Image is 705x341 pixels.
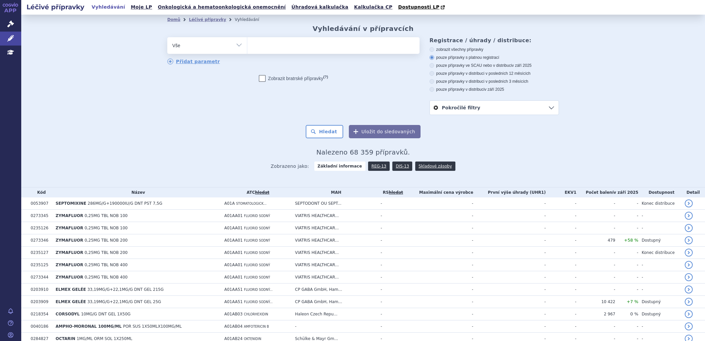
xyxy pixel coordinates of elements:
td: - [638,271,681,284]
td: - [615,259,639,271]
td: - [405,259,473,271]
span: 0 % [630,311,638,316]
span: FLUORID SODNÝ... [244,300,273,304]
td: VIATRIS HEALTHCAR... [292,234,377,247]
td: 479 [577,234,615,247]
span: FLUORID SODNÝ... [244,288,273,291]
span: 0,25MG TBL NOB 200 [85,238,128,243]
td: - [473,308,546,320]
td: - [405,247,473,259]
span: 10MG/G DNT GEL 1X50G [81,312,130,316]
th: Maximální cena výrobce [405,187,473,197]
span: CORSODYL [55,312,80,316]
td: - [405,296,473,308]
span: 0,25MG TBL NOB 400 [85,263,128,267]
a: detail [685,249,693,257]
span: Zobrazeno jako: [271,162,309,171]
span: Dostupnosti LP [398,4,439,10]
td: Konec distribuce [638,197,681,210]
th: RS [377,187,405,197]
td: - [577,284,615,296]
span: ZYMAFLUOR [55,275,83,280]
td: VIATRIS HEALTHCAR... [292,210,377,222]
h2: Léčivé přípravky [21,2,90,12]
a: detail [685,285,693,293]
th: První výše úhrady (UHR1) [473,187,546,197]
a: Vyhledávání [90,3,127,12]
a: Domů [167,17,180,22]
a: Skladové zásoby [415,162,455,171]
td: VIATRIS HEALTHCAR... [292,247,377,259]
td: Haleon Czech Repu... [292,308,377,320]
td: Dostupný [638,296,681,308]
td: - [473,222,546,234]
td: VIATRIS HEALTHCAR... [292,271,377,284]
a: detail [685,298,693,306]
td: 0235125 [27,259,52,271]
th: Kód [27,187,52,197]
button: Hledat [306,125,343,138]
span: FLUORID SODNÝ [244,214,270,218]
label: pouze přípravky ve SCAU nebo v distribuci [430,63,559,68]
span: Nalezeno 68 359 přípravků. [316,148,410,156]
td: SEPTODONT OU SEPT... [292,197,377,210]
a: Kalkulačka CP [352,3,395,12]
td: - [473,197,546,210]
strong: Základní informace [314,162,365,171]
span: OCTARIN [55,336,75,341]
td: - [473,284,546,296]
td: - [638,210,681,222]
label: pouze přípravky s platnou registrací [430,55,559,60]
span: v září 2025 [484,87,504,92]
span: A01A [224,201,235,206]
a: detail [685,273,693,281]
td: - [405,210,473,222]
td: - [546,210,576,222]
span: A01AA51 [224,299,243,304]
td: 0235126 [27,222,52,234]
span: v září 2025 [512,63,531,68]
td: - [638,320,681,333]
th: Dostupnost [638,187,681,197]
th: ATC [221,187,292,197]
th: EKV1 [546,187,576,197]
span: A01AB24 [224,336,243,341]
span: 0,25MG TBL NOB 100 [85,213,128,218]
a: detail [685,212,693,220]
td: - [615,271,639,284]
td: - [546,271,576,284]
th: MAH [292,187,377,197]
span: FLUORID SODNÝ [244,251,270,255]
td: - [615,284,639,296]
span: +7 % [627,299,638,304]
td: - [615,210,639,222]
td: - [577,320,615,333]
td: - [577,210,615,222]
span: SEPTOMIXINE [55,201,86,206]
td: - [615,320,639,333]
span: A01AA01 [224,275,243,280]
td: 0273344 [27,271,52,284]
td: CP GABA GmbH, Ham... [292,284,377,296]
td: Dostupný [638,308,681,320]
span: ZYMAFLUOR [55,263,83,267]
a: detail [685,261,693,269]
td: - [638,259,681,271]
td: - [615,222,639,234]
a: Pokročilé filtry [430,101,559,115]
del: hledat [389,190,403,195]
td: - [546,320,576,333]
td: - [473,234,546,247]
a: Dostupnosti LP [396,3,448,12]
td: - [377,271,405,284]
td: - [377,210,405,222]
td: 0235127 [27,247,52,259]
td: - [473,271,546,284]
span: POR SUS 1X50MLX100MG/ML [123,324,182,329]
span: 0,25MG TBL NOB 100 [85,226,128,230]
span: A01AA01 [224,250,243,255]
span: ZYMAFLUOR [55,250,83,255]
span: AMPHO-MORONAL 100MG/ML [55,324,121,329]
span: STOMATOLOGICK... [236,202,267,205]
a: Přidat parametr [167,58,220,64]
